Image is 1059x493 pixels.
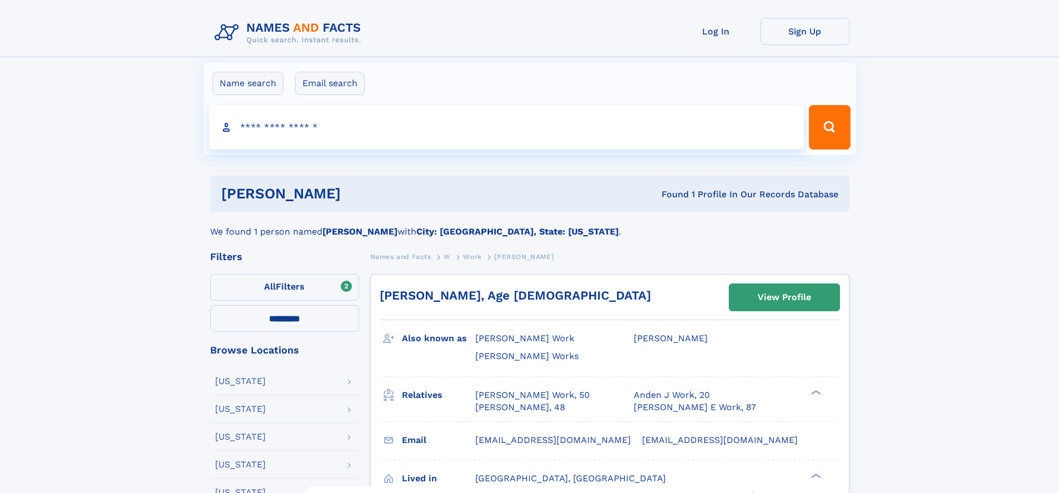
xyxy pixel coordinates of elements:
input: search input [209,105,804,150]
b: [PERSON_NAME] [322,226,397,237]
label: Filters [210,274,359,301]
div: [US_STATE] [215,377,266,386]
span: [PERSON_NAME] Work [475,333,574,343]
span: [EMAIL_ADDRESS][DOMAIN_NAME] [475,435,631,445]
div: [US_STATE] [215,460,266,469]
h3: Also known as [402,329,475,348]
label: Email search [295,72,365,95]
div: Found 1 Profile In Our Records Database [501,188,838,201]
span: [PERSON_NAME] Works [475,351,579,361]
a: View Profile [729,284,839,311]
a: Names and Facts [370,250,431,263]
a: Anden J Work, 20 [634,389,710,401]
span: [PERSON_NAME] [494,253,554,261]
span: [PERSON_NAME] [634,333,708,343]
div: View Profile [758,285,811,310]
a: [PERSON_NAME], Age [DEMOGRAPHIC_DATA] [380,288,651,302]
div: ❯ [808,389,822,396]
a: [PERSON_NAME] Work, 50 [475,389,590,401]
a: Sign Up [760,18,849,45]
span: W [444,253,451,261]
a: Work [463,250,481,263]
img: Logo Names and Facts [210,18,370,48]
span: All [264,281,276,292]
div: Filters [210,252,359,262]
h3: Relatives [402,386,475,405]
label: Name search [212,72,284,95]
button: Search Button [809,105,850,150]
div: [US_STATE] [215,405,266,414]
a: [PERSON_NAME] E Work, 87 [634,401,756,414]
h1: [PERSON_NAME] [221,187,501,201]
span: [EMAIL_ADDRESS][DOMAIN_NAME] [642,435,798,445]
div: Browse Locations [210,345,359,355]
div: ❯ [808,472,822,479]
a: Log In [672,18,760,45]
span: Work [463,253,481,261]
a: [PERSON_NAME], 48 [475,401,565,414]
div: We found 1 person named with . [210,212,849,238]
b: City: [GEOGRAPHIC_DATA], State: [US_STATE] [416,226,619,237]
div: [US_STATE] [215,432,266,441]
h3: Email [402,431,475,450]
a: W [444,250,451,263]
span: [GEOGRAPHIC_DATA], [GEOGRAPHIC_DATA] [475,473,666,484]
h3: Lived in [402,469,475,488]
